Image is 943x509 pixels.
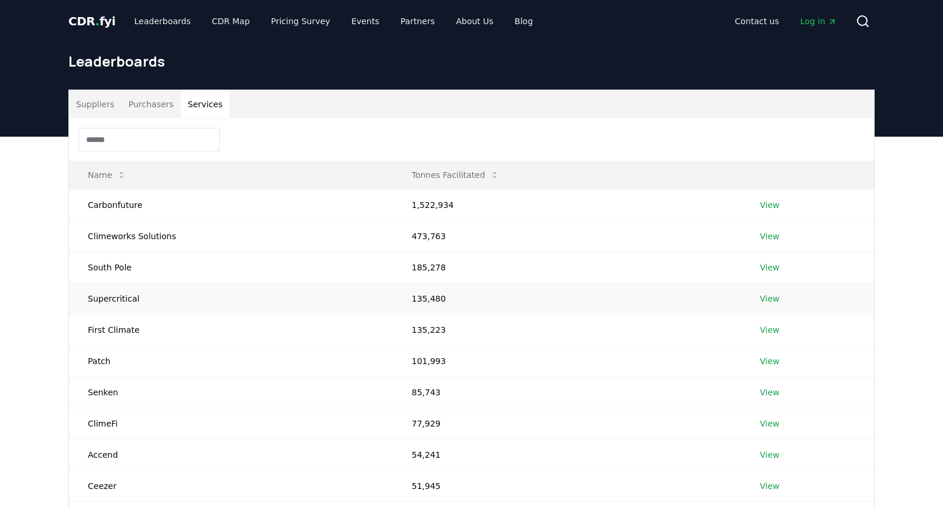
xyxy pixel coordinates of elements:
[402,163,509,187] button: Tonnes Facilitated
[78,163,136,187] button: Name
[69,283,393,314] td: Supercritical
[69,345,393,376] td: Patch
[393,220,741,252] td: 473,763
[393,283,741,314] td: 135,480
[69,90,121,118] button: Suppliers
[69,376,393,408] td: Senken
[393,252,741,283] td: 185,278
[393,314,741,345] td: 135,223
[181,90,230,118] button: Services
[69,314,393,345] td: First Climate
[760,262,779,273] a: View
[791,11,846,32] a: Log in
[121,90,181,118] button: Purchasers
[69,408,393,439] td: ClimeFi
[760,449,779,461] a: View
[393,408,741,439] td: 77,929
[760,386,779,398] a: View
[95,14,100,28] span: .
[342,11,388,32] a: Events
[125,11,200,32] a: Leaderboards
[391,11,444,32] a: Partners
[393,189,741,220] td: 1,522,934
[726,11,789,32] a: Contact us
[726,11,846,32] nav: Main
[760,199,779,211] a: View
[447,11,503,32] a: About Us
[69,189,393,220] td: Carbonfuture
[203,11,259,32] a: CDR Map
[125,11,542,32] nav: Main
[69,220,393,252] td: Climeworks Solutions
[68,13,116,29] a: CDR.fyi
[505,11,542,32] a: Blog
[68,14,116,28] span: CDR fyi
[760,293,779,305] a: View
[800,15,837,27] span: Log in
[69,439,393,470] td: Accend
[760,480,779,492] a: View
[69,470,393,501] td: Ceezer
[393,470,741,501] td: 51,945
[760,418,779,429] a: View
[760,355,779,367] a: View
[760,324,779,336] a: View
[760,230,779,242] a: View
[393,439,741,470] td: 54,241
[69,252,393,283] td: South Pole
[68,52,875,71] h1: Leaderboards
[393,376,741,408] td: 85,743
[393,345,741,376] td: 101,993
[262,11,339,32] a: Pricing Survey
